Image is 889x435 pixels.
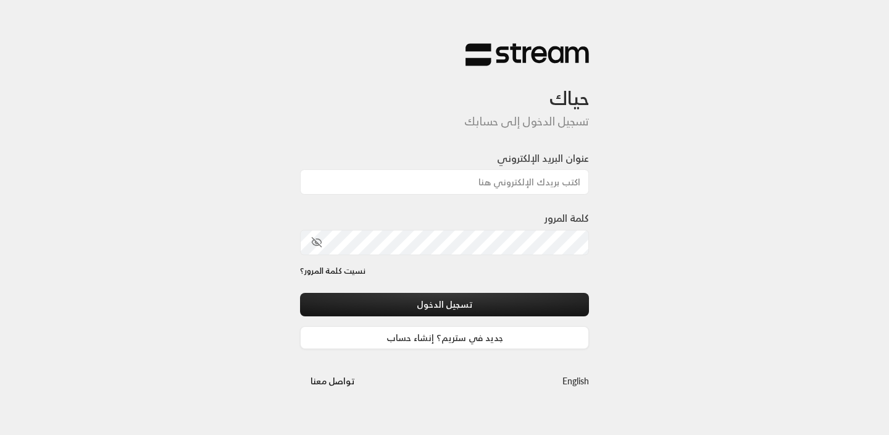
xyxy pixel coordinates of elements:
[300,67,589,109] h3: حياك
[300,370,365,392] button: تواصل معنا
[300,169,589,195] input: اكتب بريدك الإلكتروني هنا
[497,151,589,166] label: عنوان البريد الإلكتروني
[545,211,589,226] label: كلمة المرور
[300,326,589,349] a: جديد في ستريم؟ إنشاء حساب
[300,293,589,316] button: تسجيل الدخول
[562,370,589,392] a: English
[300,373,365,389] a: تواصل معنا
[465,43,589,67] img: Stream Logo
[306,232,327,253] button: toggle password visibility
[300,265,365,277] a: نسيت كلمة المرور؟
[300,115,589,129] h5: تسجيل الدخول إلى حسابك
